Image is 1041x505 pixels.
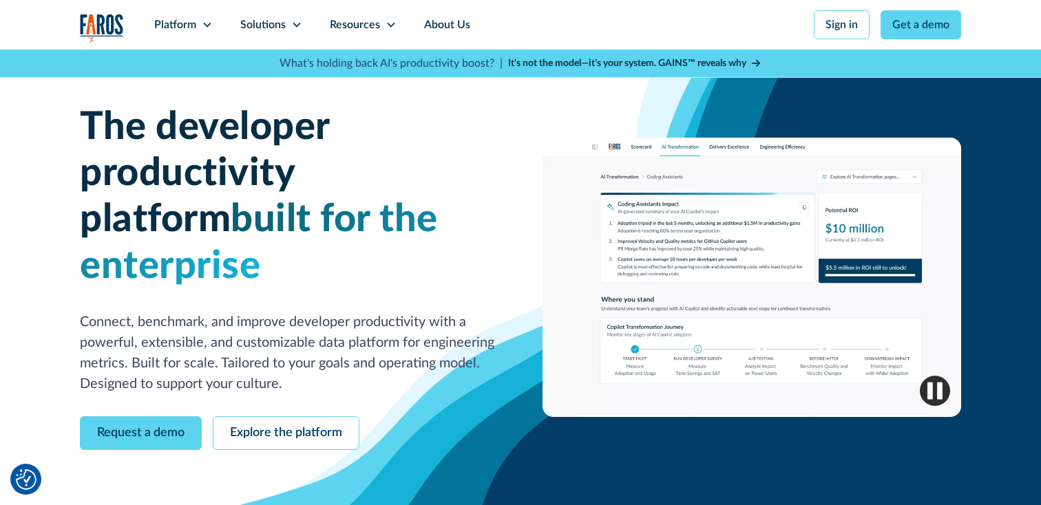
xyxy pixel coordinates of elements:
[80,200,438,285] span: built for the enterprise
[80,312,498,394] p: Connect, benchmark, and improve developer productivity with a powerful, extensible, and customiza...
[814,10,870,39] a: Sign in
[881,10,961,39] a: Get a demo
[508,58,746,68] strong: It’s not the model—it’s your system. GAINS™ reveals why
[80,14,124,42] a: home
[508,56,761,71] a: It’s not the model—it’s your system. GAINS™ reveals why
[240,17,286,33] div: Solutions
[920,376,950,406] img: Pause video
[80,416,202,450] a: Request a demo
[330,17,380,33] div: Resources
[280,55,503,72] p: What's holding back AI's productivity boost? |
[80,14,124,42] img: Logo of the analytics and reporting company Faros.
[80,105,498,290] h1: The developer productivity platform
[16,469,36,490] button: Cookie Settings
[154,17,196,33] div: Platform
[213,416,359,450] a: Explore the platform
[16,469,36,490] img: Revisit consent button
